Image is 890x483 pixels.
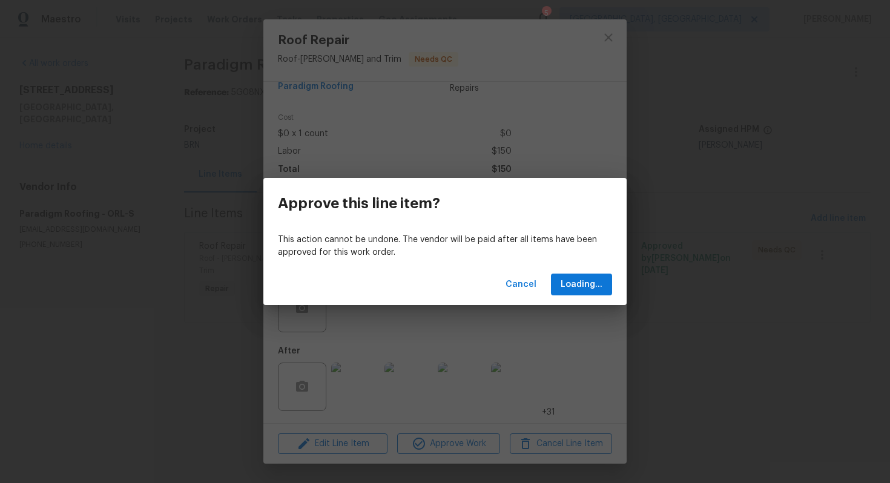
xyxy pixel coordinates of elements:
[551,274,612,296] button: Loading...
[278,234,612,259] p: This action cannot be undone. The vendor will be paid after all items have been approved for this...
[561,277,602,292] span: Loading...
[278,195,440,212] h3: Approve this line item?
[506,277,536,292] span: Cancel
[501,274,541,296] button: Cancel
